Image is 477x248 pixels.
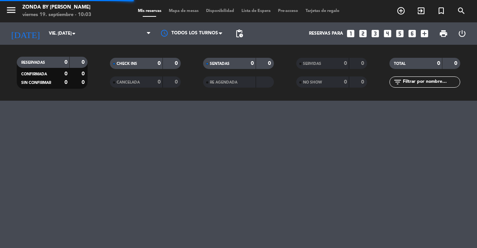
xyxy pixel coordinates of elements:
[370,29,380,38] i: looks_3
[309,31,343,36] span: Reservas para
[407,29,417,38] i: looks_6
[437,61,440,66] strong: 0
[417,6,426,15] i: exit_to_app
[134,9,165,13] span: Mis reservas
[344,61,347,66] strong: 0
[402,78,460,86] input: Filtrar por nombre...
[21,81,51,85] span: SIN CONFIRMAR
[21,61,45,65] span: RESERVADAS
[21,72,47,76] span: CONFIRMADA
[361,61,366,66] strong: 0
[82,80,86,85] strong: 0
[383,29,392,38] i: looks_4
[158,79,161,85] strong: 0
[117,81,140,84] span: CANCELADA
[268,61,272,66] strong: 0
[82,60,86,65] strong: 0
[344,79,347,85] strong: 0
[235,29,244,38] span: pending_actions
[393,78,402,87] i: filter_list
[6,25,45,42] i: [DATE]
[420,29,429,38] i: add_box
[397,6,405,15] i: add_circle_outline
[439,29,448,38] span: print
[210,81,237,84] span: RE AGENDADA
[117,62,137,66] span: CHECK INS
[303,81,322,84] span: NO SHOW
[64,80,67,85] strong: 0
[175,61,179,66] strong: 0
[453,22,471,45] div: LOG OUT
[303,62,321,66] span: SERVIDAS
[251,61,254,66] strong: 0
[457,6,466,15] i: search
[395,29,405,38] i: looks_5
[458,29,467,38] i: power_settings_new
[274,9,302,13] span: Pre-acceso
[210,62,230,66] span: SENTADAS
[302,9,343,13] span: Tarjetas de regalo
[6,4,17,16] i: menu
[175,79,179,85] strong: 0
[238,9,274,13] span: Lista de Espera
[346,29,356,38] i: looks_one
[361,79,366,85] strong: 0
[437,6,446,15] i: turned_in_not
[394,62,405,66] span: TOTAL
[82,71,86,76] strong: 0
[22,4,91,11] div: Zonda by [PERSON_NAME]
[165,9,202,13] span: Mapa de mesas
[158,61,161,66] strong: 0
[69,29,78,38] i: arrow_drop_down
[6,4,17,18] button: menu
[358,29,368,38] i: looks_two
[22,11,91,19] div: viernes 19. septiembre - 10:03
[64,71,67,76] strong: 0
[454,61,459,66] strong: 0
[64,60,67,65] strong: 0
[202,9,238,13] span: Disponibilidad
